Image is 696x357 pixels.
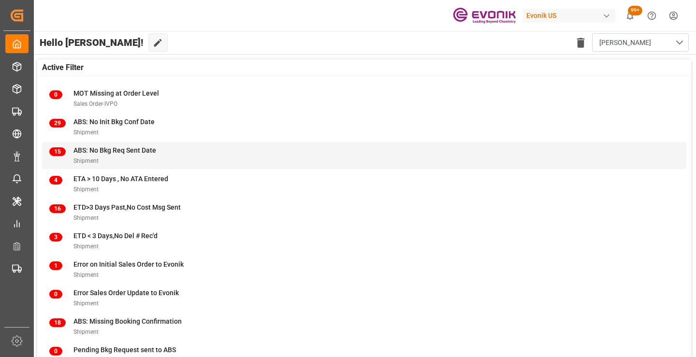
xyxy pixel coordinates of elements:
[40,33,144,52] span: Hello [PERSON_NAME]!
[49,145,679,166] a: 15ABS: No Bkg Req Sent DateShipment
[522,6,619,25] button: Evonik US
[49,261,62,270] span: 1
[73,317,182,325] span: ABS: Missing Booking Confirmation
[73,129,99,136] span: Shipment
[49,316,679,337] a: 18ABS: Missing Booking ConfirmationShipment
[599,38,651,48] span: [PERSON_NAME]
[49,318,66,327] span: 18
[49,147,66,156] span: 15
[49,204,66,213] span: 16
[73,89,159,97] span: MOT Missing at Order Level
[49,259,679,280] a: 1Error on Initial Sales Order to EvonikShipment
[73,260,184,268] span: Error on Initial Sales Order to Evonik
[73,243,99,250] span: Shipment
[641,5,663,27] button: Help Center
[73,289,179,297] span: Error Sales Order Update to Evonik
[73,203,181,211] span: ETD>3 Days Past,No Cost Msg Sent
[49,119,66,128] span: 29
[42,62,84,73] span: Active Filter
[49,347,62,356] span: 0
[73,346,176,354] span: Pending Bkg Request sent to ABS
[73,271,99,278] span: Shipment
[619,5,641,27] button: show 100 new notifications
[49,174,679,194] a: 4ETA > 10 Days , No ATA EnteredShipment
[49,117,679,137] a: 29ABS: No Init Bkg Conf DateShipment
[73,146,156,154] span: ABS: No Bkg Req Sent Date
[73,100,117,107] span: Sales Order-IVPO
[49,233,62,242] span: 3
[628,6,642,15] span: 99+
[73,232,158,240] span: ETD < 3 Days,No Del # Rec'd
[49,88,679,109] a: 0MOT Missing at Order LevelSales Order-IVPO
[522,9,615,23] div: Evonik US
[49,231,679,251] a: 3ETD < 3 Days,No Del # Rec'dShipment
[73,300,99,307] span: Shipment
[453,7,516,24] img: Evonik-brand-mark-Deep-Purple-RGB.jpeg_1700498283.jpeg
[73,186,99,193] span: Shipment
[49,176,62,185] span: 4
[49,202,679,223] a: 16ETD>3 Days Past,No Cost Msg SentShipment
[73,118,155,126] span: ABS: No Init Bkg Conf Date
[73,157,99,164] span: Shipment
[73,175,168,183] span: ETA > 10 Days , No ATA Entered
[73,214,99,221] span: Shipment
[73,328,99,335] span: Shipment
[592,33,689,52] button: open menu
[49,90,62,99] span: 0
[49,290,62,299] span: 0
[49,288,679,308] a: 0Error Sales Order Update to EvonikShipment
